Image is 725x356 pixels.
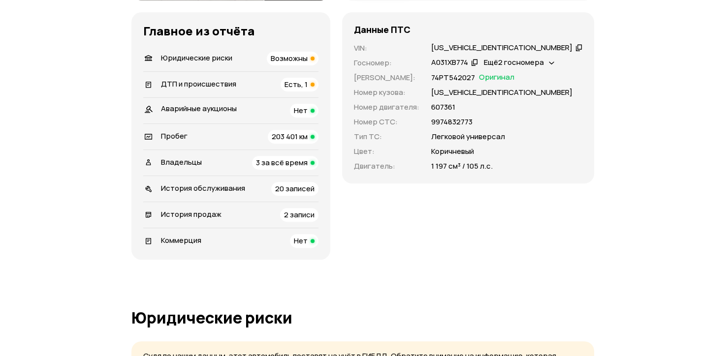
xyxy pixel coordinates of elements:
[161,79,236,89] span: ДТП и происшествия
[294,236,308,246] span: Нет
[431,146,474,157] p: Коричневый
[284,79,308,89] span: Есть, 1
[354,161,419,172] p: Двигатель :
[484,57,544,67] span: Ещё 2 госномера
[431,131,505,142] p: Легковой универсал
[354,72,419,83] p: [PERSON_NAME] :
[275,183,315,194] span: 20 записей
[161,131,188,141] span: Пробег
[354,146,419,157] p: Цвет :
[354,102,419,113] p: Номер двигателя :
[431,43,572,53] div: [US_VEHICLE_IDENTIFICATION_NUMBER]
[354,117,419,127] p: Номер СТС :
[431,102,455,113] p: 607361
[284,209,315,220] span: 2 записи
[431,58,468,68] div: А031ХВ774
[354,58,419,68] p: Госномер :
[131,309,594,326] h1: Юридические риски
[354,43,419,54] p: VIN :
[161,235,201,245] span: Коммерция
[431,72,475,83] p: 74РТ542027
[431,117,473,127] p: 9974832773
[143,24,318,38] h3: Главное из отчёта
[161,157,202,167] span: Владельцы
[479,72,514,83] span: Оригинал
[354,24,410,35] h4: Данные ПТС
[431,87,572,98] p: [US_VEHICLE_IDENTIFICATION_NUMBER]
[161,53,232,63] span: Юридические риски
[294,105,308,116] span: Нет
[161,209,221,219] span: История продаж
[354,131,419,142] p: Тип ТС :
[354,87,419,98] p: Номер кузова :
[431,161,493,172] p: 1 197 см³ / 105 л.с.
[272,131,308,142] span: 203 401 км
[256,157,308,168] span: 3 за всё время
[271,53,308,63] span: Возможны
[161,183,245,193] span: История обслуживания
[161,103,237,114] span: Аварийные аукционы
